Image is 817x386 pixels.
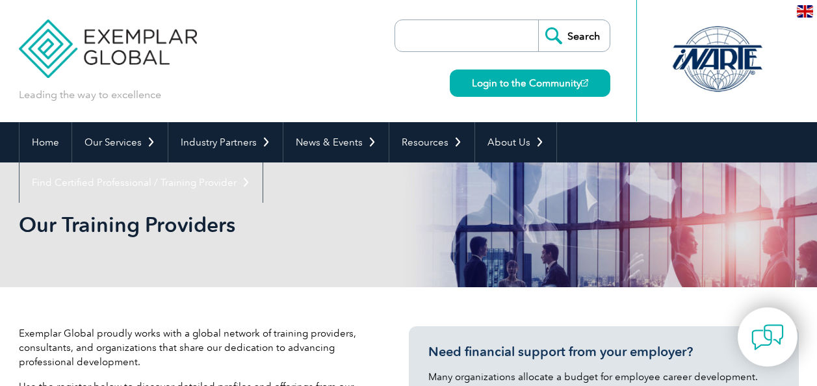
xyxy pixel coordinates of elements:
[19,162,263,203] a: Find Certified Professional / Training Provider
[19,122,71,162] a: Home
[19,326,370,369] p: Exemplar Global proudly works with a global network of training providers, consultants, and organ...
[797,5,813,18] img: en
[19,88,161,102] p: Leading the way to excellence
[751,321,784,354] img: contact-chat.png
[19,214,565,235] h2: Our Training Providers
[72,122,168,162] a: Our Services
[389,122,474,162] a: Resources
[283,122,389,162] a: News & Events
[475,122,556,162] a: About Us
[168,122,283,162] a: Industry Partners
[538,20,610,51] input: Search
[428,344,779,360] h3: Need financial support from your employer?
[581,79,588,86] img: open_square.png
[450,70,610,97] a: Login to the Community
